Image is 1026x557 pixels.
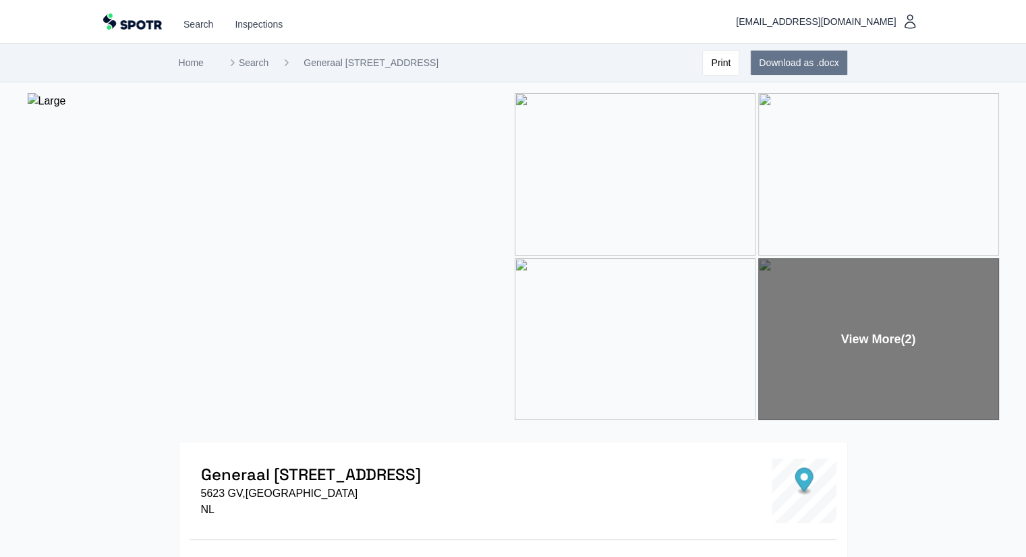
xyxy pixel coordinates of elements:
[515,258,756,421] img: d202bd7216c63dc49866748f893c2715.webp
[758,93,999,256] img: fe463aad75a72e864d5a6f39548c49c4.webp
[183,18,213,31] a: Search
[201,486,421,502] p: 5623 GV , [GEOGRAPHIC_DATA]
[304,56,438,69] a: Generaal [STREET_ADDRESS]
[736,13,901,30] span: [EMAIL_ADDRESS][DOMAIN_NAME]
[179,57,204,68] a: Home
[702,50,739,76] button: Print
[235,18,283,31] a: Inspections
[201,464,421,486] h1: Generaal [STREET_ADDRESS]
[225,56,268,69] a: Search
[168,44,450,82] nav: Breadcrumb
[28,93,512,420] img: Large
[750,50,847,76] button: Download as .docx
[515,93,756,256] img: 9fc47aa3a00b4f50f64a8dc88d759213.webp
[201,502,421,518] p: NL
[731,8,923,35] button: [EMAIL_ADDRESS][DOMAIN_NAME]
[758,258,999,421] div: View More (2)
